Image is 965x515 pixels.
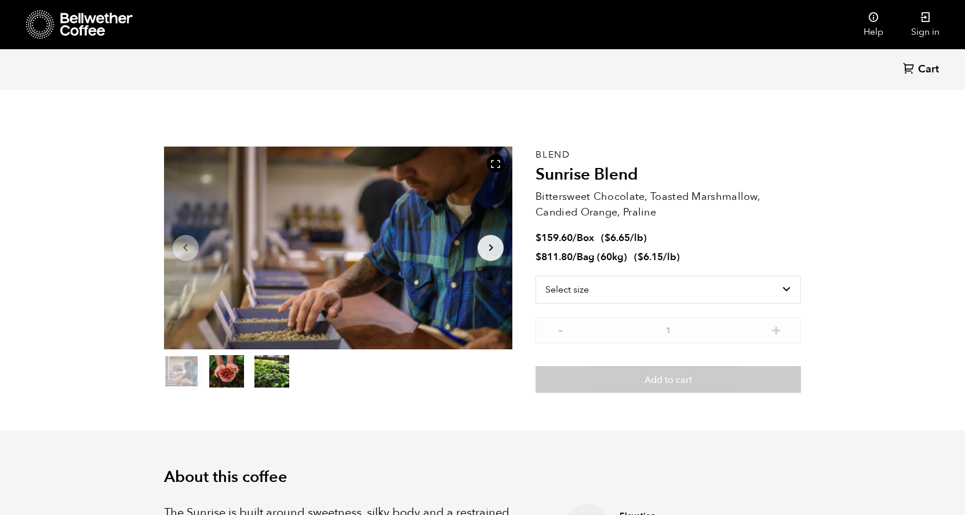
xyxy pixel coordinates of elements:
button: Add to cart [536,366,801,393]
h2: Sunrise Blend [536,165,801,185]
span: / [573,231,577,244]
button: + [769,323,784,335]
h2: About this coffee [164,468,802,487]
button: - [553,323,567,335]
a: Cart [903,62,942,78]
span: /lb [630,231,643,244]
span: ( ) [601,231,647,244]
span: /lb [663,250,676,264]
span: Box [577,231,594,244]
bdi: 811.80 [536,250,573,264]
p: Bittersweet Chocolate, Toasted Marshmallow, Candied Orange, Praline [536,189,801,220]
bdi: 6.15 [638,250,663,264]
bdi: 159.60 [536,231,573,244]
span: $ [536,250,541,264]
span: $ [638,250,643,264]
span: $ [605,231,610,244]
span: ( ) [634,250,680,264]
span: $ [536,231,541,244]
span: Cart [918,63,939,76]
span: / [573,250,577,264]
bdi: 6.65 [605,231,630,244]
span: Bag (60kg) [577,250,627,264]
